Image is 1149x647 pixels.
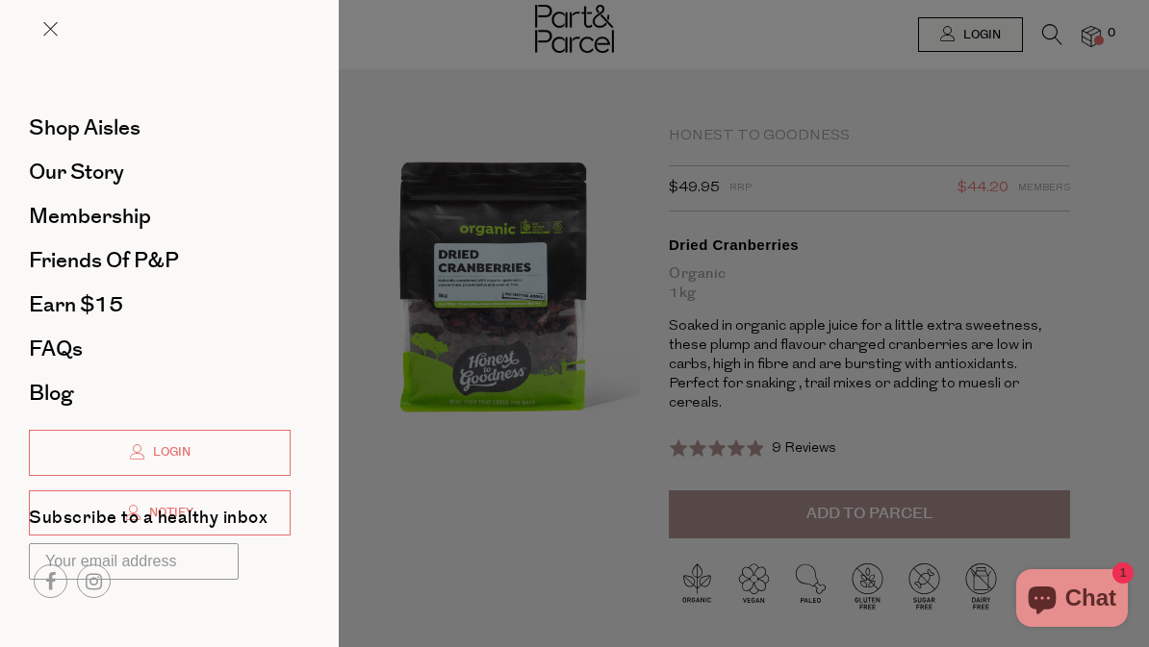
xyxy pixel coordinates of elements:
[29,430,291,476] a: Login
[29,201,151,232] span: Membership
[29,338,291,360] a: FAQs
[148,444,191,460] span: Login
[29,383,291,404] a: Blog
[29,250,291,271] a: Friends of P&P
[29,289,123,320] span: Earn $15
[144,505,193,521] span: Notify
[29,245,179,276] span: Friends of P&P
[29,112,140,143] span: Shop Aisles
[29,206,291,227] a: Membership
[1010,569,1134,632] inbox-online-store-chat: Shopify online store chat
[29,162,291,183] a: Our Story
[29,490,291,536] a: Notify
[29,294,291,315] a: Earn $15
[29,543,239,580] input: Your email address
[29,334,83,364] span: FAQs
[29,378,73,409] span: Blog
[29,117,291,138] a: Shop Aisles
[29,157,124,187] span: Our Story
[29,510,268,534] label: Subscribe to a healthy inbox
